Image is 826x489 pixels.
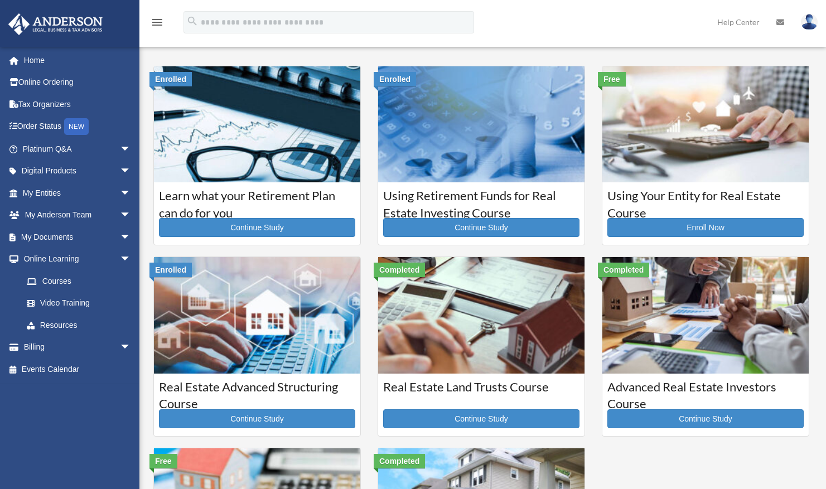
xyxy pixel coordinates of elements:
a: Continue Study [159,409,355,428]
h3: Using Retirement Funds for Real Estate Investing Course [383,187,579,215]
h3: Real Estate Land Trusts Course [383,379,579,406]
i: search [186,15,199,27]
span: arrow_drop_down [120,336,142,359]
a: Billingarrow_drop_down [8,336,148,359]
img: User Pic [801,14,818,30]
div: Free [598,72,626,86]
a: Platinum Q&Aarrow_drop_down [8,138,148,160]
a: My Documentsarrow_drop_down [8,226,148,248]
div: Enrolled [149,263,192,277]
a: Continue Study [159,218,355,237]
a: Continue Study [383,409,579,428]
img: Anderson Advisors Platinum Portal [5,13,106,35]
div: Completed [598,263,649,277]
a: Order StatusNEW [8,115,148,138]
a: My Entitiesarrow_drop_down [8,182,148,204]
a: Digital Productsarrow_drop_down [8,160,148,182]
h3: Advanced Real Estate Investors Course [607,379,804,406]
div: Enrolled [374,72,416,86]
h3: Real Estate Advanced Structuring Course [159,379,355,406]
span: arrow_drop_down [120,138,142,161]
i: menu [151,16,164,29]
span: arrow_drop_down [120,248,142,271]
span: arrow_drop_down [120,160,142,183]
a: Resources [16,314,148,336]
a: Home [8,49,148,71]
a: Tax Organizers [8,93,148,115]
a: My Anderson Teamarrow_drop_down [8,204,148,226]
a: menu [151,20,164,29]
a: Online Learningarrow_drop_down [8,248,148,270]
h3: Learn what your Retirement Plan can do for you [159,187,355,215]
a: Continue Study [607,409,804,428]
h3: Using Your Entity for Real Estate Course [607,187,804,215]
div: NEW [64,118,89,135]
a: Video Training [16,292,148,314]
span: arrow_drop_down [120,226,142,249]
div: Enrolled [149,72,192,86]
div: Completed [374,263,425,277]
div: Completed [374,454,425,468]
a: Events Calendar [8,358,148,380]
a: Courses [16,270,142,292]
span: arrow_drop_down [120,182,142,205]
div: Free [149,454,177,468]
a: Online Ordering [8,71,148,94]
span: arrow_drop_down [120,204,142,227]
a: Enroll Now [607,218,804,237]
a: Continue Study [383,218,579,237]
